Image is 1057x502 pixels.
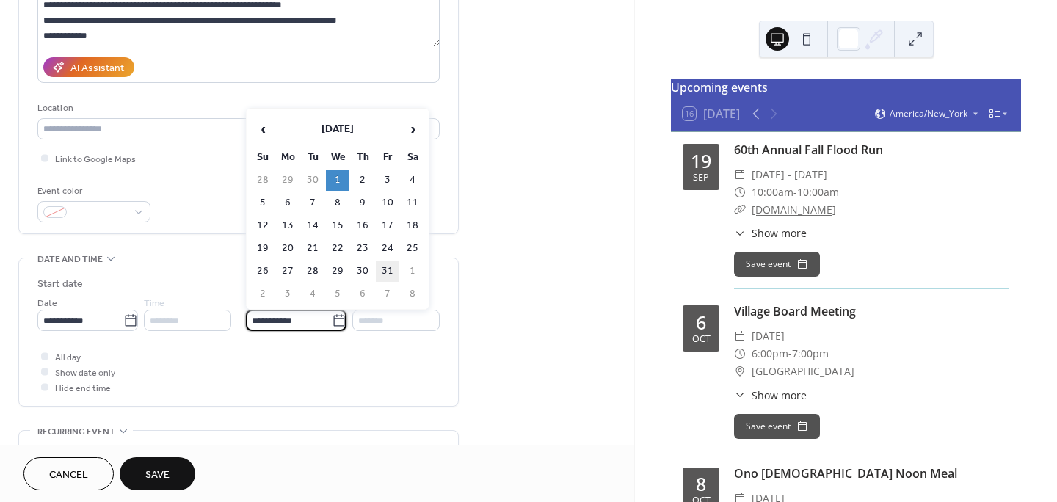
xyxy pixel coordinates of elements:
[326,283,349,305] td: 5
[734,345,746,363] div: ​
[251,261,275,282] td: 26
[752,363,854,380] a: [GEOGRAPHIC_DATA]
[251,238,275,259] td: 19
[752,225,807,241] span: Show more
[55,381,111,396] span: Hide end time
[301,192,324,214] td: 7
[401,283,424,305] td: 8
[691,152,711,170] div: 19
[145,468,170,483] span: Save
[752,166,827,183] span: [DATE] - [DATE]
[251,147,275,168] th: Su
[401,147,424,168] th: Sa
[301,170,324,191] td: 30
[376,170,399,191] td: 3
[276,238,299,259] td: 20
[351,215,374,236] td: 16
[144,296,164,311] span: Time
[49,468,88,483] span: Cancel
[792,345,829,363] span: 7:00pm
[55,152,136,167] span: Link to Google Maps
[376,283,399,305] td: 7
[326,261,349,282] td: 29
[734,363,746,380] div: ​
[376,261,399,282] td: 31
[23,457,114,490] button: Cancel
[734,142,883,158] a: 60th Annual Fall Flood Run
[37,277,83,292] div: Start date
[351,147,374,168] th: Th
[276,261,299,282] td: 27
[752,345,788,363] span: 6:00pm
[734,252,820,277] button: Save event
[752,203,836,217] a: [DOMAIN_NAME]
[734,201,746,219] div: ​
[326,147,349,168] th: We
[37,252,103,267] span: Date and time
[301,147,324,168] th: Tu
[351,238,374,259] td: 23
[276,147,299,168] th: Mo
[276,114,399,145] th: [DATE]
[37,101,437,116] div: Location
[376,147,399,168] th: Fr
[734,327,746,345] div: ​
[351,261,374,282] td: 30
[696,475,706,493] div: 8
[55,365,115,381] span: Show date only
[37,424,115,440] span: Recurring event
[252,114,274,144] span: ‹
[352,296,373,311] span: Time
[55,350,81,365] span: All day
[376,192,399,214] td: 10
[734,465,957,481] a: Ono [DEMOGRAPHIC_DATA] Noon Meal
[351,192,374,214] td: 9
[752,388,807,403] span: Show more
[376,215,399,236] td: 17
[692,335,711,344] div: Oct
[693,173,709,183] div: Sep
[251,283,275,305] td: 2
[326,238,349,259] td: 22
[734,414,820,439] button: Save event
[251,170,275,191] td: 28
[734,225,807,241] button: ​Show more
[402,114,424,144] span: ›
[401,238,424,259] td: 25
[251,215,275,236] td: 12
[401,192,424,214] td: 11
[752,327,785,345] span: [DATE]
[301,283,324,305] td: 4
[276,215,299,236] td: 13
[734,388,746,403] div: ​
[301,238,324,259] td: 21
[752,183,793,201] span: 10:00am
[301,261,324,282] td: 28
[797,183,839,201] span: 10:00am
[696,313,706,332] div: 6
[276,192,299,214] td: 6
[401,261,424,282] td: 1
[890,109,967,118] span: America/New_York
[401,215,424,236] td: 18
[401,170,424,191] td: 4
[376,238,399,259] td: 24
[734,183,746,201] div: ​
[326,215,349,236] td: 15
[671,79,1021,96] div: Upcoming events
[734,302,1009,320] div: Village Board Meeting
[734,166,746,183] div: ​
[326,170,349,191] td: 1
[734,225,746,241] div: ​
[70,61,124,76] div: AI Assistant
[351,170,374,191] td: 2
[793,183,797,201] span: -
[734,388,807,403] button: ​Show more
[351,283,374,305] td: 6
[301,215,324,236] td: 14
[37,296,57,311] span: Date
[326,192,349,214] td: 8
[43,57,134,77] button: AI Assistant
[37,183,148,199] div: Event color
